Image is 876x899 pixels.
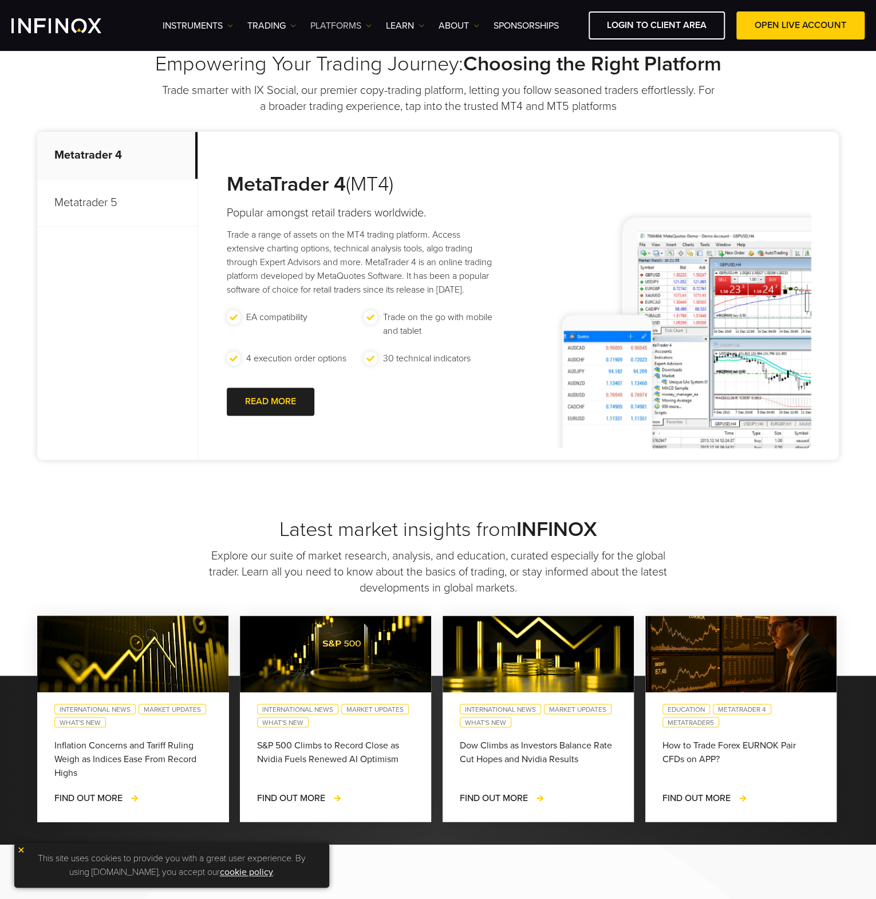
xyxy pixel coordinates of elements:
[463,52,721,76] strong: Choosing the Right Platform
[227,388,314,416] a: READ MORE
[516,517,597,542] strong: INFINOX
[257,717,309,727] a: What's New
[54,791,140,805] a: FIND OUT MORE
[386,19,424,33] a: Learn
[257,704,338,714] a: International News
[460,717,511,727] a: What's New
[383,310,495,338] p: Trade on the go with mobile and tablet
[257,792,325,803] span: FIND OUT MORE
[460,791,545,805] a: FIND OUT MORE
[257,791,342,805] a: FIND OUT MORE
[207,548,669,596] p: Explore our suite of market research, analysis, and education, curated especially for the global ...
[246,310,307,324] p: EA compatibility
[246,352,346,365] p: 4 execution order options
[460,704,541,714] a: International News
[17,846,25,854] img: yellow close icon
[160,82,716,115] p: Trade smarter with IX Social, our premier copy-trading platform, letting you follow seasoned trad...
[383,352,471,365] p: 30 technical indicators
[662,791,748,805] a: FIND OUT MORE
[662,717,719,727] a: MetaTrader5
[11,18,128,33] a: INFINOX Logo
[341,704,409,714] a: Market Updates
[662,738,819,779] div: How to Trade Forex EURNOK Pair CFDs on APP?
[37,179,198,227] p: Metatrader 5
[220,866,273,878] a: cookie policy
[227,228,500,297] p: Trade a range of assets on the MT4 trading platform. Access extensive charting options, technical...
[54,704,136,714] a: International News
[544,704,611,714] a: Market Updates
[662,792,731,803] span: FIND OUT MORE
[54,792,123,803] span: FIND OUT MORE
[439,19,479,33] a: ABOUT
[163,19,233,33] a: Instruments
[713,704,771,714] a: MetaTrader 4
[227,172,500,197] h3: (MT4)
[37,52,839,77] h2: Empowering Your Trading Journey:
[20,849,323,882] p: This site uses cookies to provide you with a great user experience. By using [DOMAIN_NAME], you a...
[310,19,372,33] a: PLATFORMS
[736,11,865,40] a: OPEN LIVE ACCOUNT
[494,19,559,33] a: SPONSORSHIPS
[460,792,528,803] span: FIND OUT MORE
[54,738,211,779] div: Inflation Concerns and Tariff Ruling Weigh as Indices Ease From Record Highs
[227,172,346,196] strong: MetaTrader 4
[37,132,198,179] p: Metatrader 4
[460,738,617,779] div: Dow Climbs as Investors Balance Rate Cut Hopes and Nvidia Results
[37,517,839,542] h2: Latest market insights from
[139,704,206,714] a: Market Updates
[54,717,106,727] a: What's New
[257,738,414,779] div: S&P 500 Climbs to Record Close as Nvidia Fuels Renewed AI Optimism
[247,19,296,33] a: TRADING
[662,704,710,714] a: Education
[227,205,500,221] h4: Popular amongst retail traders worldwide.
[589,11,725,40] a: LOGIN TO CLIENT AREA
